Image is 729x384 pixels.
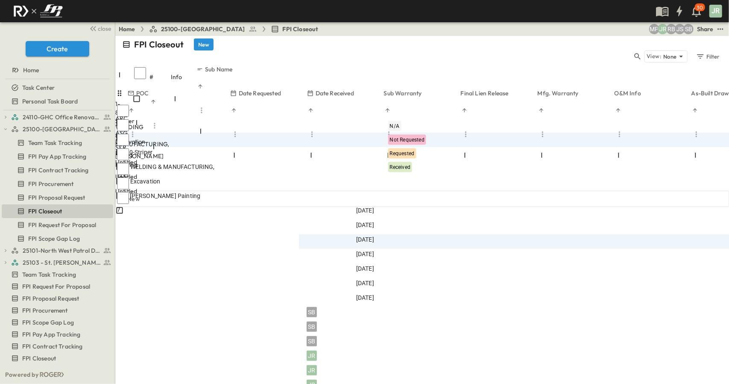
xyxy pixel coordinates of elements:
div: Regina Barnett (rbarnett@fpibuilders.com) [666,24,676,34]
span: [DATE] [356,235,374,244]
span: FPI Pay App Tracking [28,152,86,161]
span: FPI Closeout [28,207,62,216]
span: 25103 - St. [PERSON_NAME] Phase 2 [23,258,101,267]
span: FPI Scope Gap Log [22,318,74,327]
a: Home [2,64,111,76]
a: FPI Proposal Request [2,292,111,304]
div: SB [307,307,317,317]
div: ASG Excavation [115,129,132,146]
p: None [663,52,677,61]
a: FPI Procurement [2,304,111,316]
input: Select row [117,148,129,160]
div: FPI Closeouttest [2,204,113,218]
span: FPI Closeout [283,25,319,33]
div: FPI Pay App Trackingtest [2,328,113,341]
div: Info [171,65,196,89]
div: FPI Request For Proposaltest [2,218,113,232]
button: JR [709,4,723,18]
div: FPI Pay App Trackingtest [2,150,113,163]
div: JR [307,351,317,361]
span: Home [23,66,39,74]
button: Sort [196,83,204,90]
div: FPI Proposal Requesttest [2,292,113,305]
input: Select row [117,119,129,131]
a: 25100-[GEOGRAPHIC_DATA] [149,25,257,33]
span: FPI Request For Proposal [22,282,90,291]
a: Task Center [2,82,111,94]
a: FPI Closeout [2,205,111,217]
span: [DATE] [356,279,374,287]
p: 30 [697,4,703,11]
input: Select row [117,105,129,117]
a: FPI Proposal Request [2,192,111,204]
div: SB [307,322,317,332]
span: [DATE] [356,206,374,215]
span: Team Task Tracking [22,270,76,279]
span: Team Task Tracking [28,139,82,147]
p: View: [647,52,662,61]
div: Sterling Barnett (sterling@fpibuilders.com) [683,24,694,34]
span: N/A [390,123,400,129]
div: FPI Scope Gap Logtest [2,232,113,245]
p: Sub Name [205,65,232,74]
span: ARC WELDING & MANUFACTURING, LLC [117,162,216,180]
span: FPI Scope Gap Log [28,234,80,243]
div: JR [709,5,722,18]
div: FPI Closeouttest [2,352,113,365]
a: Team Task Tracking [2,137,111,149]
a: Team Task Tracking [2,269,111,281]
a: FPI Request For Proposal [2,281,111,292]
div: FPI Contract Trackingtest [2,340,113,353]
button: test [715,24,726,34]
span: ASG Excavation [117,177,160,186]
div: Monica Pruteanu (mpruteanu@fpibuilders.com) [649,24,659,34]
div: FPI Proposal Requesttest [2,191,113,204]
nav: breadcrumbs [119,25,324,33]
button: close [86,22,113,34]
div: FPI Procurementtest [2,177,113,191]
span: FPI Pay App Tracking [22,330,80,339]
div: 24110-GHC Office Renovationstest [2,110,113,124]
div: SB [307,336,317,346]
span: 25100-Vanguard Prep School [23,125,101,133]
div: Untitled [115,187,132,195]
span: Task Center [22,83,55,92]
input: Select row [117,134,129,146]
div: # [149,65,171,89]
div: Team Task Trackingtest [2,268,113,281]
span: FPI Procurement [28,180,74,188]
img: c8d7d1ed905e502e8f77bf7063faec64e13b34fdb1f2bdd94b0e311fc34f8000.png [10,2,66,20]
a: Home [119,25,135,33]
div: FPI Procurementtest [2,304,113,317]
span: [DATE] [356,221,374,229]
div: 25101-North West Patrol Divisiontest [2,244,113,257]
div: Share [697,25,714,33]
span: FPI Procurement [22,306,68,315]
span: FPI Proposal Request [28,193,85,202]
a: FPI Procurement [2,178,111,190]
span: [DATE] [356,293,374,302]
span: [DATE] [356,264,374,273]
div: 25100-Vanguard Prep Schooltest [2,122,113,136]
div: FPI Scope Gap Logtest [2,316,113,329]
span: FPI Request For Proposal [28,221,96,229]
a: 24110-GHC Office Renovations [11,111,111,123]
span: Personal Task Board [22,97,78,106]
span: [DATE] [356,250,374,258]
a: FPI Closeout [2,352,111,364]
div: 25103 - St. [PERSON_NAME] Phase 2test [2,256,113,269]
a: FPI Pay App Tracking [2,151,111,162]
div: Jayden Ramirez (jramirez@fpibuilders.com) [658,24,668,34]
span: S&R [PERSON_NAME] Painting [117,192,200,200]
a: FPI Pay App Tracking [2,328,111,340]
button: Create [26,41,89,56]
button: Filter [693,50,722,62]
div: FPI Request For Proposaltest [2,280,113,293]
span: 25100-[GEOGRAPHIC_DATA] [161,25,245,33]
span: Received [390,164,410,170]
div: Jesse Sullivan (jsullivan@fpibuilders.com) [675,24,685,34]
button: New [194,38,214,50]
a: FPI Contract Tracking [2,340,111,352]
